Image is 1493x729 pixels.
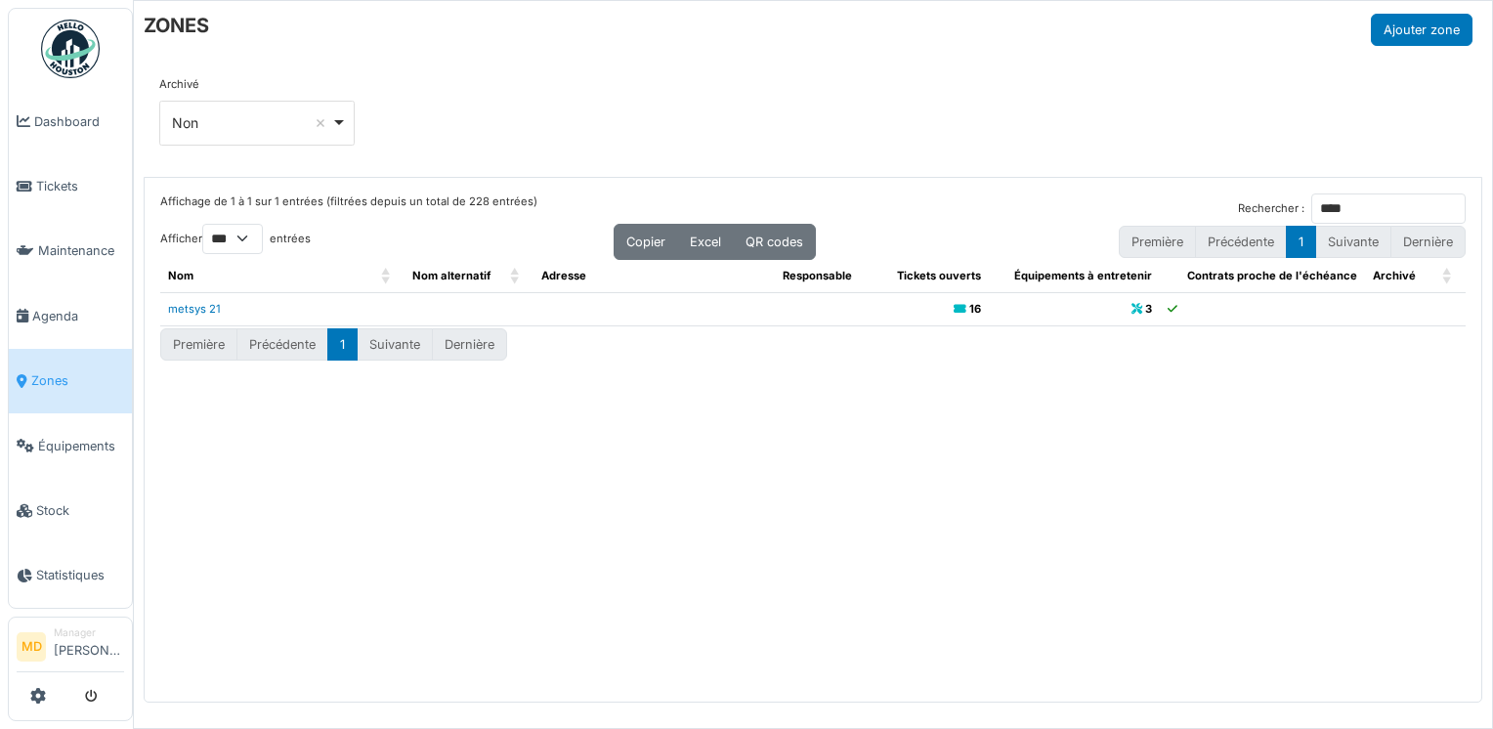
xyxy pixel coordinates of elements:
span: Maintenance [38,241,124,260]
li: [PERSON_NAME] [54,625,124,667]
span: Dashboard [34,112,124,131]
img: Badge_color-CXgf-gQk.svg [41,20,100,78]
a: Maintenance [9,219,132,283]
a: metsys 21 [168,302,221,316]
span: Équipements [38,437,124,455]
a: Dashboard [9,89,132,153]
span: Nom [168,269,193,282]
span: Archivé: Activate to sort [1442,260,1454,292]
div: Manager [54,625,124,640]
span: Tickets [36,177,124,195]
span: Tickets ouverts [897,269,981,282]
span: Excel [690,235,721,249]
nav: pagination [160,328,507,361]
b: 3 [1145,302,1152,316]
a: Statistiques [9,543,132,608]
button: 1 [1286,226,1316,258]
span: Agenda [32,307,124,325]
button: Copier [614,224,678,260]
span: Nom: Activate to sort [381,260,393,292]
li: MD [17,632,46,662]
span: Copier [626,235,665,249]
label: Rechercher : [1238,200,1304,217]
span: Contrats proche de l'échéance [1187,269,1357,282]
button: Excel [677,224,734,260]
span: Nom alternatif: Activate to sort [510,260,522,292]
span: Archivé [1373,269,1416,282]
span: Nom alternatif [412,269,491,282]
span: QR codes [746,235,803,249]
a: Agenda [9,283,132,348]
a: Équipements [9,413,132,478]
button: Ajouter zone [1371,14,1472,46]
a: Stock [9,478,132,542]
h6: ZONES [144,14,209,37]
select: Afficherentrées [202,224,263,254]
button: 1 [327,328,358,361]
span: Responsable [783,269,852,282]
div: Affichage de 1 à 1 sur 1 entrées (filtrées depuis un total de 228 entrées) [160,193,537,224]
span: Équipements à entretenir [1014,269,1152,282]
a: Tickets [9,153,132,218]
label: Afficher entrées [160,224,311,254]
div: Non [172,112,331,133]
span: Zones [31,371,124,390]
a: Zones [9,349,132,413]
span: Stock [36,501,124,520]
span: Adresse [541,269,586,282]
a: MD Manager[PERSON_NAME] [17,625,124,672]
span: Statistiques [36,566,124,584]
b: 16 [969,302,981,316]
button: QR codes [733,224,816,260]
nav: pagination [1119,226,1466,258]
label: Archivé [159,76,199,93]
button: Remove item: 'false' [311,113,330,133]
